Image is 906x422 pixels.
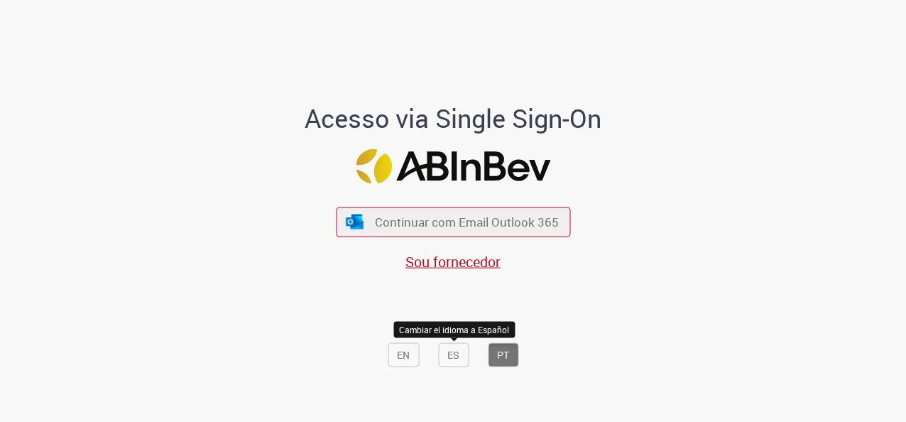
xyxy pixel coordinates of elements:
[356,149,550,184] img: Logo ABInBev
[336,207,570,237] button: ícone Azure/Microsoft 360 Continuar com Email Outlook 365
[345,214,365,229] img: ícone Azure/Microsoft 360
[405,251,501,271] a: Sou fornecedor
[388,342,419,367] button: EN
[393,322,515,338] div: Cambiar el idioma a Español
[256,104,650,132] h1: Acesso via Single Sign-On
[375,214,559,230] span: Continuar com Email Outlook 365
[488,342,518,367] button: PT
[438,342,469,367] button: ES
